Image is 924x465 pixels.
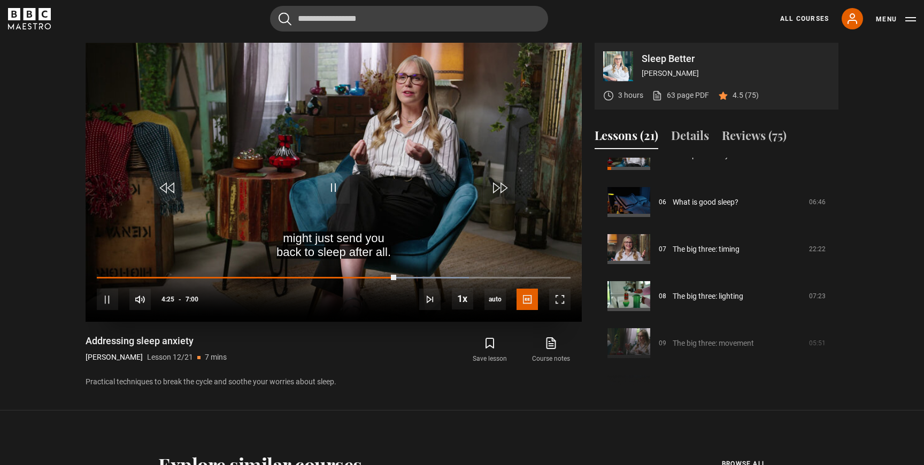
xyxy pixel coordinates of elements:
[722,127,787,149] button: Reviews (75)
[147,352,193,363] p: Lesson 12/21
[652,90,709,101] a: 63 page PDF
[642,68,830,79] p: [PERSON_NAME]
[780,14,829,24] a: All Courses
[205,352,227,363] p: 7 mins
[270,6,548,32] input: Search
[642,54,830,64] p: Sleep Better
[179,296,181,303] span: -
[673,291,743,302] a: The big three: lighting
[618,90,643,101] p: 3 hours
[549,289,571,310] button: Fullscreen
[484,289,506,310] div: Current quality: 720p
[86,335,227,347] h1: Addressing sleep anxiety
[733,90,759,101] p: 4.5 (75)
[161,290,174,309] span: 4:25
[673,197,738,208] a: What is good sleep?
[876,14,916,25] button: Toggle navigation
[452,288,473,309] button: Playback Rate
[595,127,658,149] button: Lessons (21)
[671,127,709,149] button: Details
[86,43,582,322] video-js: Video Player
[673,150,734,161] a: A sleeper’s lifestyle
[86,376,582,387] p: Practical techniques to break the cycle and soothe your worries about sleep.
[8,8,51,29] svg: BBC Maestro
[484,289,506,310] span: auto
[459,335,520,366] button: Save lesson
[517,289,538,310] button: Captions
[279,12,291,26] button: Submit the search query
[673,244,740,255] a: The big three: timing
[419,289,441,310] button: Next Lesson
[97,277,571,279] div: Progress Bar
[521,335,582,366] a: Course notes
[186,290,198,309] span: 7:00
[86,352,143,363] p: [PERSON_NAME]
[129,289,151,310] button: Mute
[97,289,118,310] button: Pause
